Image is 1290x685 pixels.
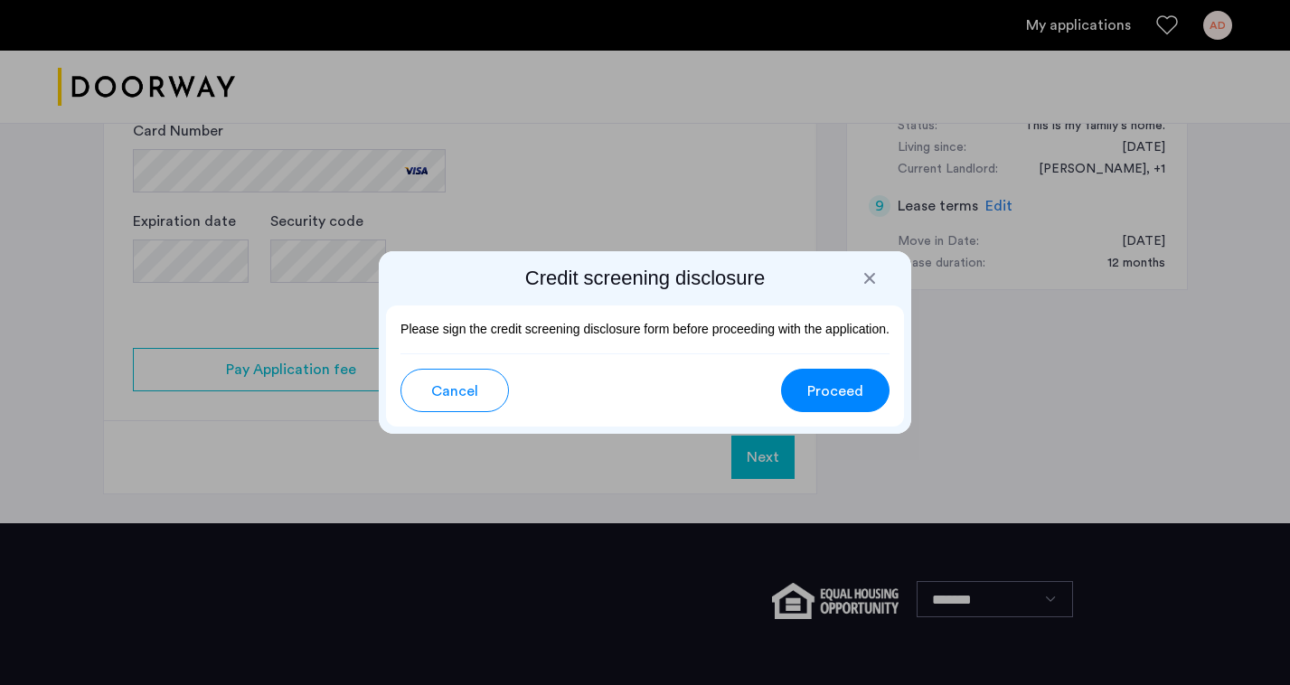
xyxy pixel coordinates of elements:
h2: Credit screening disclosure [386,266,904,291]
p: Please sign the credit screening disclosure form before proceeding with the application. [400,320,890,339]
span: Proceed [807,380,863,402]
span: Cancel [431,380,478,402]
button: button [400,369,509,412]
button: button [781,369,890,412]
